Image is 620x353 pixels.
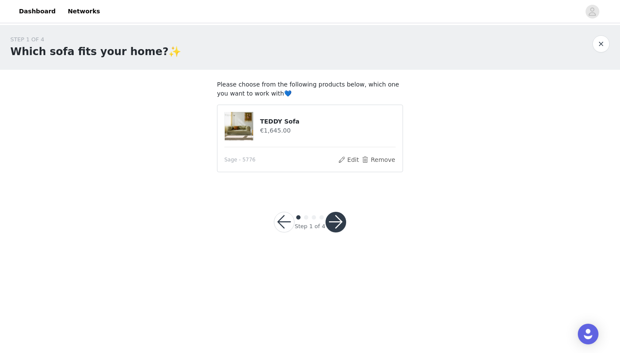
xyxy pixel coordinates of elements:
[10,35,181,44] div: STEP 1 OF 4
[260,126,396,135] h4: €1,645.00
[217,80,403,98] p: Please choose from the following products below, which one you want to work with💙
[338,155,360,165] button: Edit
[224,156,255,164] span: Sage - 5776
[225,112,253,140] img: TEDDY Sofa
[578,324,598,344] div: Open Intercom Messenger
[361,155,396,165] button: Remove
[10,44,181,59] h1: Which sofa fits your home?✨
[294,222,325,231] div: Step 1 of 4
[260,117,396,126] h4: TEDDY Sofa
[62,2,105,21] a: Networks
[14,2,61,21] a: Dashboard
[588,5,596,19] div: avatar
